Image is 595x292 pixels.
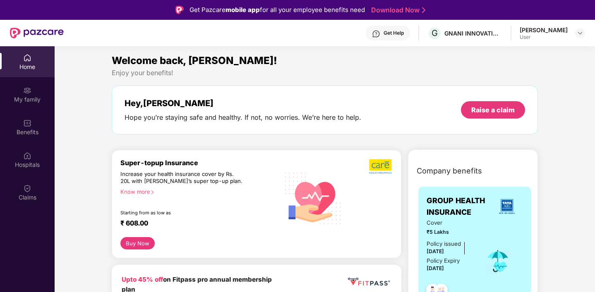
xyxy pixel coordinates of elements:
img: Logo [175,6,184,14]
div: User [520,34,568,40]
img: svg+xml;base64,PHN2ZyBpZD0iQmVuZWZpdHMiIHhtbG5zPSJodHRwOi8vd3d3LnczLm9yZy8yMDAwL3N2ZyIgd2lkdGg9Ij... [23,119,31,127]
img: svg+xml;base64,PHN2ZyBpZD0iSG9zcGl0YWxzIiB4bWxucz0iaHR0cDovL3d3dy53My5vcmcvMjAwMC9zdmciIHdpZHRoPS... [23,152,31,160]
div: [PERSON_NAME] [520,26,568,34]
img: svg+xml;base64,PHN2ZyBpZD0iSG9tZSIgeG1sbnM9Imh0dHA6Ly93d3cudzMub3JnLzIwMDAvc3ZnIiB3aWR0aD0iMjAiIG... [23,54,31,62]
span: Company benefits [417,165,482,177]
div: Get Help [384,30,404,36]
div: Increase your health insurance cover by Rs. 20L with [PERSON_NAME]’s super top-up plan. [120,171,244,185]
div: Super-topup Insurance [120,159,279,167]
img: svg+xml;base64,PHN2ZyB3aWR0aD0iMjAiIGhlaWdodD0iMjAiIHZpZXdCb3g9IjAgMCAyMCAyMCIgZmlsbD0ibm9uZSIgeG... [23,86,31,95]
button: Buy Now [120,237,155,249]
img: svg+xml;base64,PHN2ZyBpZD0iRHJvcGRvd24tMzJ4MzIiIHhtbG5zPSJodHRwOi8vd3d3LnczLm9yZy8yMDAwL3N2ZyIgd2... [577,30,583,36]
a: Download Now [371,6,423,14]
span: G [432,28,438,38]
div: Policy Expiry [427,256,460,265]
div: Policy issued [427,240,461,248]
div: Get Pazcare for all your employee benefits need [190,5,365,15]
img: insurerLogo [496,195,518,218]
div: Know more [120,188,274,194]
strong: mobile app [226,6,260,14]
div: ₹ 608.00 [120,219,271,229]
div: Hey, [PERSON_NAME] [125,98,361,108]
span: Cover [427,218,473,227]
img: svg+xml;base64,PHN2ZyB4bWxucz0iaHR0cDovL3d3dy53My5vcmcvMjAwMC9zdmciIHhtbG5zOnhsaW5rPSJodHRwOi8vd3... [279,163,348,232]
img: New Pazcare Logo [10,28,64,38]
img: icon [485,247,511,275]
span: ₹5 Lakhs [427,228,473,236]
div: Raise a claim [471,105,515,114]
div: Starting from as low as [120,210,244,216]
div: Enjoy your benefits! [112,69,538,77]
span: right [150,190,155,195]
img: Stroke [422,6,425,14]
b: Upto 45% off [122,275,163,283]
div: GNANI INNOVATIONS PRIVATE LIMITED [444,29,502,37]
div: Hope you’re staying safe and healthy. If not, no worries. We’re here to help. [125,113,361,122]
span: GROUP HEALTH INSURANCE [427,195,491,218]
img: b5dec4f62d2307b9de63beb79f102df3.png [369,159,393,174]
img: svg+xml;base64,PHN2ZyBpZD0iQ2xhaW0iIHhtbG5zPSJodHRwOi8vd3d3LnczLm9yZy8yMDAwL3N2ZyIgd2lkdGg9IjIwIi... [23,184,31,192]
span: [DATE] [427,265,444,271]
img: fppp.png [346,275,391,289]
span: [DATE] [427,248,444,254]
img: svg+xml;base64,PHN2ZyBpZD0iSGVscC0zMngzMiIgeG1sbnM9Imh0dHA6Ly93d3cudzMub3JnLzIwMDAvc3ZnIiB3aWR0aD... [372,30,380,38]
span: Welcome back, [PERSON_NAME]! [112,55,277,66]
